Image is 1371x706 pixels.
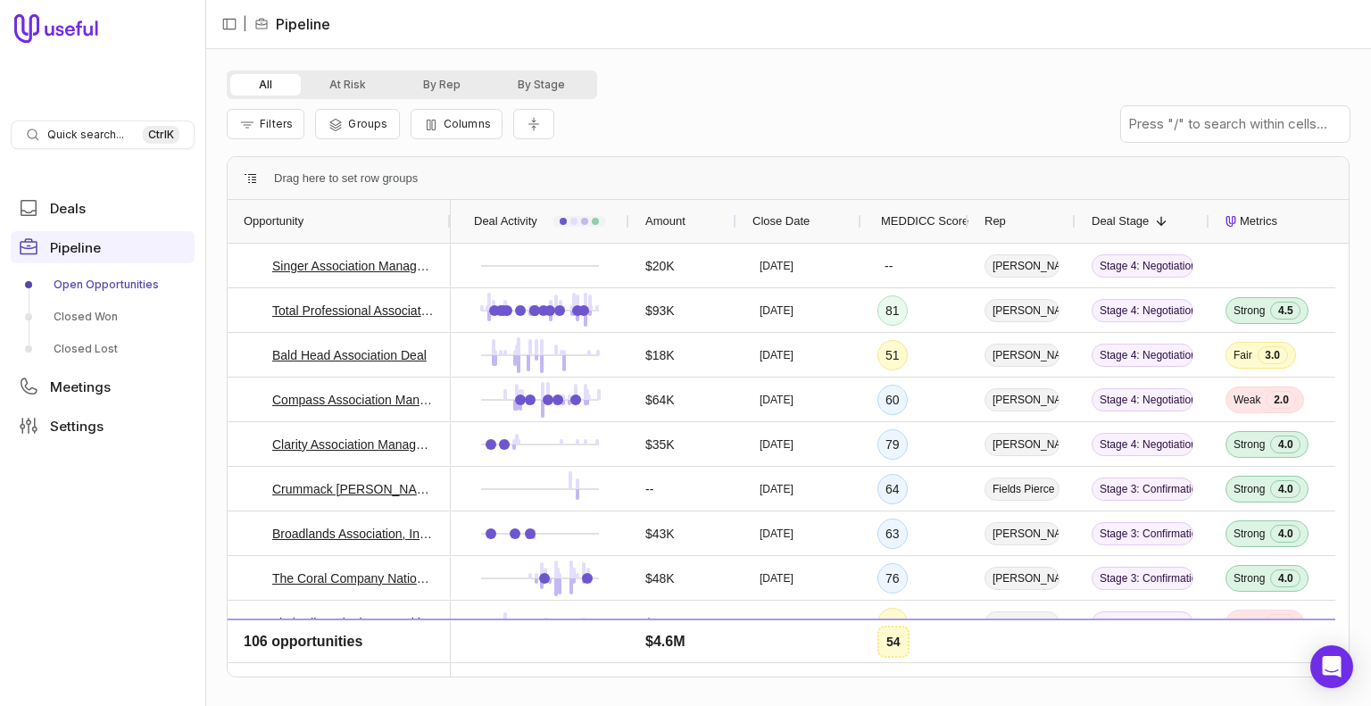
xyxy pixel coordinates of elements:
[260,117,293,130] span: Filters
[881,211,968,232] span: MEDDICC Score
[877,608,908,638] div: 49
[1234,527,1265,541] span: Strong
[11,231,195,263] a: Pipeline
[227,109,304,139] button: Filter Pipeline
[760,259,794,273] time: [DATE]
[272,255,435,277] a: Singer Association Management - New Deal
[645,345,675,366] span: $18K
[1270,569,1300,587] span: 4.0
[474,211,537,232] span: Deal Activity
[11,192,195,224] a: Deals
[1270,480,1300,498] span: 4.0
[877,340,908,370] div: 51
[1092,522,1193,545] span: Stage 3: Confirmation
[760,660,794,675] time: [DATE]
[877,385,908,415] div: 60
[272,434,435,455] a: Clarity Association Management Services, Inc. Deal
[243,13,247,35] span: |
[985,388,1059,411] span: [PERSON_NAME]
[1270,302,1300,320] span: 4.5
[760,571,794,586] time: [DATE]
[645,211,685,232] span: Amount
[877,474,908,504] div: 64
[489,74,594,96] button: By Stage
[301,74,395,96] button: At Risk
[1092,478,1193,501] span: Stage 3: Confirmation
[444,117,491,130] span: Columns
[985,299,1059,322] span: [PERSON_NAME]
[513,109,554,140] button: Collapse all rows
[1310,645,1353,688] div: Open Intercom Messenger
[272,657,417,678] a: The Keystone Group Deal
[1258,346,1288,364] span: 3.0
[50,241,101,254] span: Pipeline
[50,419,104,433] span: Settings
[272,568,435,589] a: The Coral Company Nationals
[760,348,794,362] time: [DATE]
[50,380,111,394] span: Meetings
[50,202,86,215] span: Deals
[1234,571,1265,586] span: Strong
[985,611,1059,635] span: [PERSON_NAME]
[1092,388,1193,411] span: Stage 4: Negotiation
[244,211,303,232] span: Opportunity
[230,74,301,96] button: All
[760,437,794,452] time: [DATE]
[272,478,435,500] a: Crummack [PERSON_NAME] Deal
[760,303,794,318] time: [DATE]
[645,478,653,500] span: --
[1092,211,1149,232] span: Deal Stage
[760,616,794,630] time: [DATE]
[1234,660,1265,675] span: Strong
[1234,393,1260,407] span: Weak
[272,523,435,544] a: Broadlands Association, Inc. Deal
[272,300,435,321] a: Total Professional Association Management - New Deal
[985,433,1059,456] span: [PERSON_NAME]
[1092,567,1193,590] span: Stage 3: Confirmation
[985,522,1059,545] span: [PERSON_NAME]
[877,252,900,280] div: --
[1121,106,1350,142] input: Press "/" to search within cells...
[877,200,952,243] div: MEDDICC Score
[645,523,675,544] span: $43K
[1234,437,1265,452] span: Strong
[1234,303,1265,318] span: Strong
[348,117,387,130] span: Groups
[1266,391,1296,409] span: 2.0
[1234,616,1260,630] span: Weak
[274,168,418,189] div: Row Groups
[645,434,675,455] span: $35K
[272,612,435,634] a: Timberline District Consulting - New Deal
[315,109,399,139] button: Group Pipeline
[645,389,675,411] span: $64K
[877,295,908,326] div: 81
[877,563,908,594] div: 76
[216,11,243,37] button: Collapse sidebar
[760,393,794,407] time: [DATE]
[11,335,195,363] a: Closed Lost
[985,656,1059,679] span: Unnamed User
[1092,433,1193,456] span: Stage 4: Negotiation
[1234,482,1265,496] span: Strong
[760,482,794,496] time: [DATE]
[1092,344,1193,367] span: Stage 4: Negotiation
[985,211,1006,232] span: Rep
[645,568,675,589] span: $48K
[1270,525,1300,543] span: 4.0
[1240,211,1277,232] span: Metrics
[985,344,1059,367] span: [PERSON_NAME]
[254,13,330,35] li: Pipeline
[1234,348,1252,362] span: Fair
[1092,656,1193,679] span: Stage 3: Confirmation
[985,254,1059,278] span: [PERSON_NAME]
[395,74,489,96] button: By Rep
[11,303,195,331] a: Closed Won
[143,126,179,144] kbd: Ctrl K
[274,168,418,189] span: Drag here to set row groups
[1092,254,1193,278] span: Stage 4: Negotiation
[877,652,908,683] div: 64
[1270,659,1300,677] span: 4.0
[11,370,195,403] a: Meetings
[272,345,427,366] a: Bald Head Association Deal
[877,519,908,549] div: 63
